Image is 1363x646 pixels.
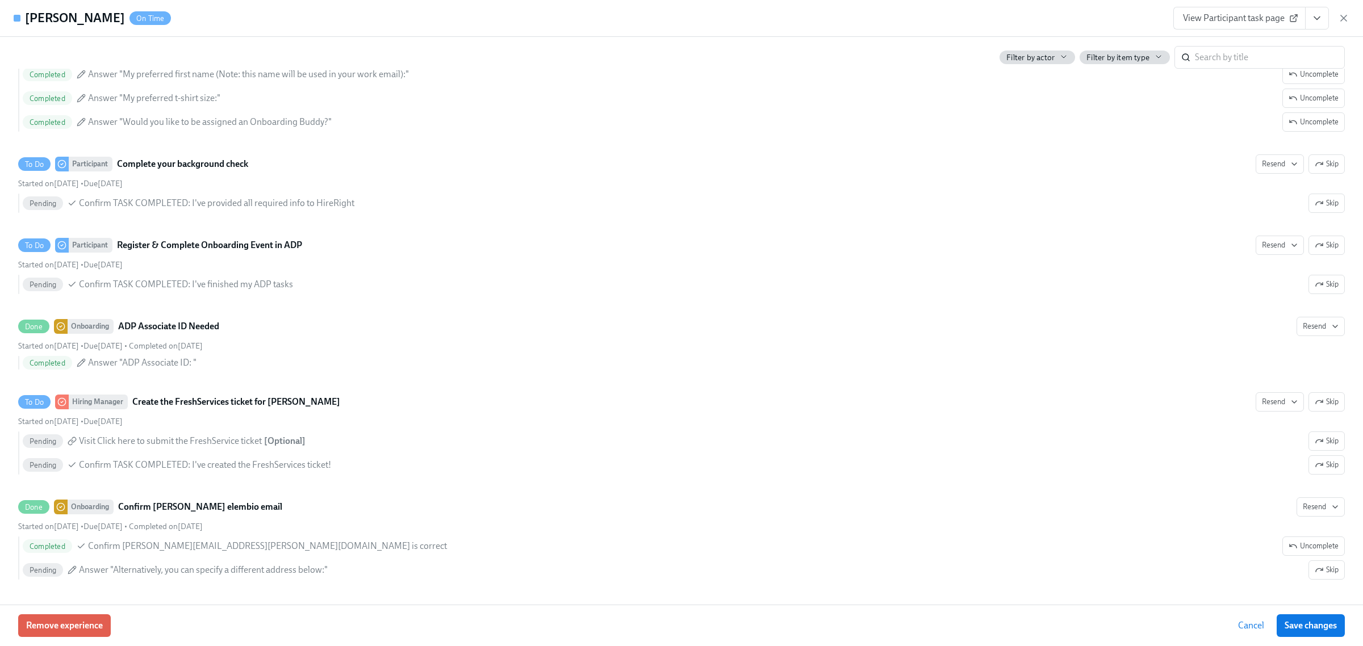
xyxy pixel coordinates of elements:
[1315,158,1339,170] span: Skip
[88,92,220,104] span: Answer "My preferred t-shirt size:"
[18,416,123,427] div: •
[88,68,409,81] span: Answer "My preferred first name (Note: this name will be used in your work email):"
[1262,396,1298,408] span: Resend
[1305,7,1329,30] button: View task page
[88,356,196,369] span: Answer "ADP Associate ID: "
[1289,93,1339,104] span: Uncomplete
[1315,564,1339,576] span: Skip
[1315,435,1339,447] span: Skip
[18,417,79,426] span: Monday, September 29th 2025, 11:27 am
[79,278,293,291] span: Confirm TASK COMPLETED: I've finished my ADP tasks
[23,94,72,103] span: Completed
[18,503,49,511] span: Done
[1256,154,1304,174] button: To DoParticipantComplete your background checkSkipStarted on[DATE] •Due[DATE] PendingConfirm TASK...
[23,461,63,469] span: Pending
[1289,69,1339,80] span: Uncomplete
[1285,620,1337,631] span: Save changes
[18,160,51,169] span: To Do
[1000,51,1075,64] button: Filter by actor
[83,260,123,270] span: Tuesday, September 30th 2025, 9:00 am
[1308,154,1345,174] button: To DoParticipantComplete your background checkResendStarted on[DATE] •Due[DATE] PendingConfirm TA...
[1173,7,1306,30] a: View Participant task page
[83,522,123,531] span: Sunday, October 5th 2025, 9:00 am
[18,178,123,189] div: •
[1315,198,1339,209] span: Skip
[25,10,125,27] h4: [PERSON_NAME]
[23,359,72,367] span: Completed
[23,280,63,289] span: Pending
[83,179,123,188] span: Tuesday, September 30th 2025, 9:00 am
[79,197,354,209] span: Confirm TASK COMPLETED: I've provided all required info to HireRight
[1315,396,1339,408] span: Skip
[1238,620,1264,631] span: Cancel
[1308,455,1345,475] button: To DoHiring ManagerCreate the FreshServices ticket for [PERSON_NAME]ResendSkipStarted on[DATE] •D...
[1308,392,1345,412] button: To DoHiring ManagerCreate the FreshServices ticket for [PERSON_NAME]ResendStarted on[DATE] •Due[D...
[118,320,219,333] strong: ADP Associate ID Needed
[1277,614,1345,637] button: Save changes
[23,542,72,551] span: Completed
[1308,275,1345,294] button: To DoParticipantRegister & Complete Onboarding Event in ADPResendSkipStarted on[DATE] •Due[DATE] ...
[69,395,128,409] div: Hiring Manager
[1308,194,1345,213] button: To DoParticipantComplete your background checkResendSkipStarted on[DATE] •Due[DATE] PendingConfir...
[1308,431,1345,451] button: To DoHiring ManagerCreate the FreshServices ticket for [PERSON_NAME]ResendSkipStarted on[DATE] •D...
[26,620,103,631] span: Remove experience
[23,199,63,208] span: Pending
[18,398,51,406] span: To Do
[1289,540,1339,552] span: Uncomplete
[1297,317,1345,336] button: DoneOnboardingADP Associate ID NeededStarted on[DATE] •Due[DATE] • Completed on[DATE]CompletedAns...
[88,116,332,128] span: Answer "Would you like to be assigned an Onboarding Buddy?"
[1308,560,1345,580] button: DoneOnboardingConfirm [PERSON_NAME] elembio emailResendStarted on[DATE] •Due[DATE] • Completed on...
[1262,158,1298,170] span: Resend
[18,322,49,331] span: Done
[18,341,203,351] div: • •
[18,260,79,270] span: Thursday, September 18th 2025, 9:13 am
[69,157,112,171] div: Participant
[1086,52,1149,63] span: Filter by item type
[1282,536,1345,556] button: DoneOnboardingConfirm [PERSON_NAME] elembio emailResendStarted on[DATE] •Due[DATE] • Completed on...
[1308,236,1345,255] button: To DoParticipantRegister & Complete Onboarding Event in ADPResendStarted on[DATE] •Due[DATE] Pend...
[83,341,123,351] span: Thursday, September 25th 2025, 9:00 am
[129,14,171,23] span: On Time
[23,566,63,574] span: Pending
[1289,116,1339,128] span: Uncomplete
[18,259,123,270] div: •
[79,564,328,576] span: Answer "Alternatively, you can specify a different address below:"
[88,540,447,552] span: Confirm [PERSON_NAME][EMAIL_ADDRESS][PERSON_NAME][DOMAIN_NAME] is correct
[18,241,51,250] span: To Do
[18,341,79,351] span: Thursday, September 18th 2025, 9:13 am
[1315,240,1339,251] span: Skip
[1315,459,1339,471] span: Skip
[1282,65,1345,84] button: DoneParticipantConfirm your name and t-shirt sizeResendStarted on[DATE] •Due[DATE] • Completed on...
[79,435,262,447] span: Visit Click here to submit the FreshService ticket
[1282,89,1345,108] button: DoneParticipantConfirm your name and t-shirt sizeResendStarted on[DATE] •Due[DATE] • Completed on...
[1262,240,1298,251] span: Resend
[1315,279,1339,290] span: Skip
[23,118,72,127] span: Completed
[1230,614,1272,637] button: Cancel
[1183,12,1296,24] span: View Participant task page
[23,70,72,79] span: Completed
[118,500,282,514] strong: Confirm [PERSON_NAME] elembio email
[23,437,63,446] span: Pending
[1303,501,1339,513] span: Resend
[69,238,112,253] div: Participant
[1282,112,1345,132] button: DoneParticipantConfirm your name and t-shirt sizeResendStarted on[DATE] •Due[DATE] • Completed on...
[79,459,331,471] span: Confirm TASK COMPLETED: I've created the FreshServices ticket!
[83,417,123,426] span: Friday, October 3rd 2025, 9:00 am
[1195,46,1345,69] input: Search by title
[18,521,203,532] div: • •
[132,395,340,409] strong: Create the FreshServices ticket for [PERSON_NAME]
[1303,321,1339,332] span: Resend
[18,614,111,637] button: Remove experience
[1256,392,1304,412] button: To DoHiring ManagerCreate the FreshServices ticket for [PERSON_NAME]SkipStarted on[DATE] •Due[DAT...
[18,522,79,531] span: Monday, September 29th 2025, 11:27 am
[68,319,114,334] div: Onboarding
[68,500,114,514] div: Onboarding
[129,522,203,531] span: Monday, September 29th 2025, 11:28 am
[1297,497,1345,517] button: DoneOnboardingConfirm [PERSON_NAME] elembio emailStarted on[DATE] •Due[DATE] • Completed on[DATE]...
[117,238,302,252] strong: Register & Complete Onboarding Event in ADP
[18,179,79,188] span: Thursday, September 18th 2025, 9:13 am
[117,157,248,171] strong: Complete your background check
[129,341,203,351] span: Thursday, September 18th 2025, 9:19 am
[264,435,306,447] div: [ Optional ]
